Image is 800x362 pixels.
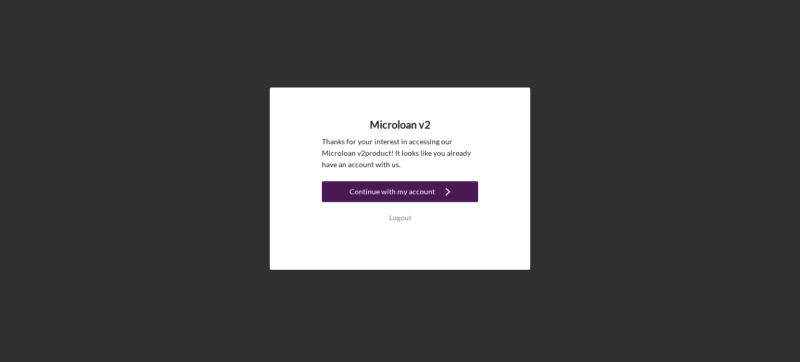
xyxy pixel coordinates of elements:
[322,136,478,171] p: Thanks for your interest in accessing our Microloan v2 product! It looks like you already have an...
[370,119,431,131] h4: Microloan v2
[389,207,411,228] div: Logout
[349,181,435,202] div: Continue with my account
[322,181,478,205] a: Continue with my account
[322,181,478,202] button: Continue with my account
[322,207,478,228] button: Logout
